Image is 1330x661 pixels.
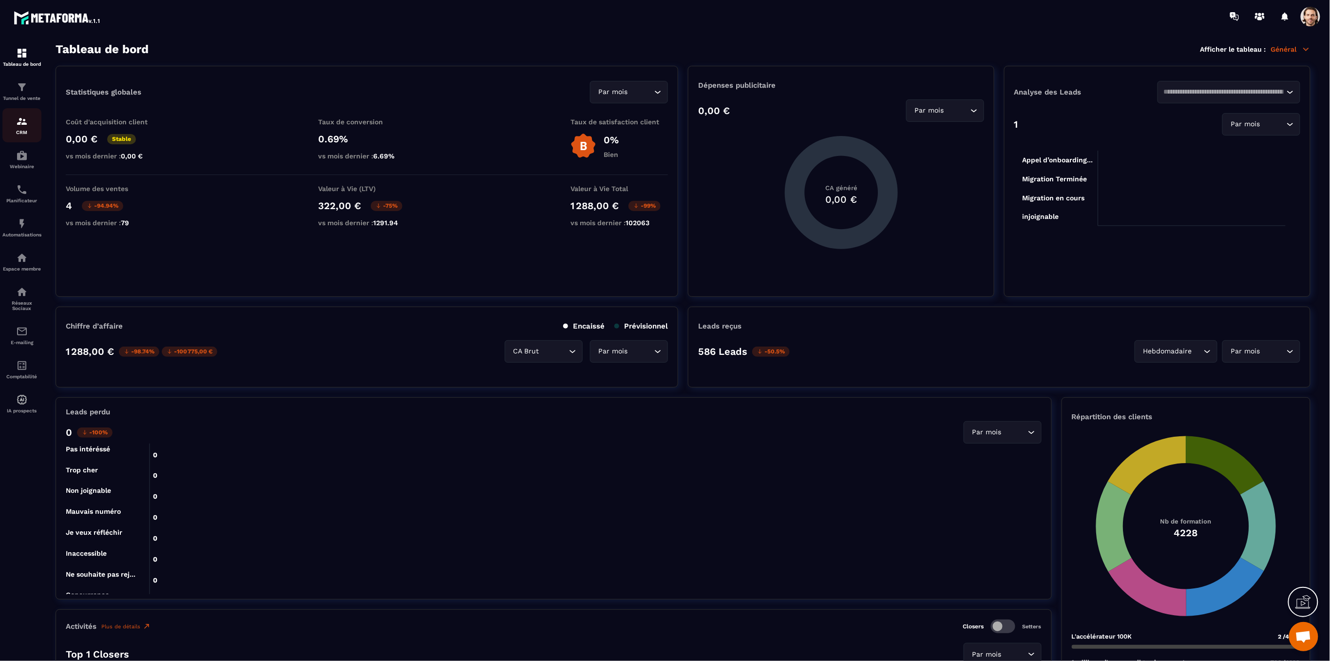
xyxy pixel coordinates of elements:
tspan: Inaccessible [66,549,107,557]
p: Chiffre d’affaire [66,322,123,330]
span: 79 [121,219,129,227]
img: automations [16,218,28,230]
p: Répartition des clients [1072,412,1300,421]
p: Tunnel de vente [2,96,41,101]
p: Coût d'acquisition client [66,118,163,126]
a: Mở cuộc trò chuyện [1289,622,1318,651]
span: 0,00 € [121,152,143,160]
p: Planificateur [2,198,41,203]
p: Taux de conversion [318,118,416,126]
tspan: Mauvais numéro [66,507,121,515]
a: emailemailE-mailing [2,318,41,352]
span: Par mois [1229,119,1262,130]
p: Leads perdu [66,408,110,416]
p: -98.74% [119,347,159,357]
p: Webinaire [2,164,41,169]
p: Encaissé [563,322,605,330]
img: formation [16,116,28,127]
img: email [16,326,28,337]
p: 0,00 € [66,133,97,145]
p: Bien [604,151,619,158]
div: Search for option [906,99,984,122]
input: Search for option [1004,649,1026,660]
span: Par mois [596,346,630,357]
p: 4 [66,200,72,212]
p: Valeur à Vie Total [570,185,668,193]
p: Activités [66,622,96,631]
input: Search for option [946,105,968,116]
input: Search for option [1194,346,1201,357]
p: Général [1271,45,1311,54]
div: Search for option [1222,340,1300,363]
span: 6.69% [373,152,395,160]
div: Search for option [590,81,668,103]
img: automations [16,150,28,161]
p: -75% [371,201,402,211]
tspan: Je veux réfléchir [66,528,122,536]
input: Search for option [1262,346,1284,357]
div: Search for option [590,340,668,363]
span: Par mois [596,87,630,97]
p: CRM [2,130,41,135]
tspan: Pas intéréssé [66,445,110,453]
p: -50.5% [752,347,790,357]
p: 586 Leads [698,346,747,357]
p: 0.69% [318,133,416,145]
div: Search for option [1135,340,1217,363]
p: L'accélérateur 100K [1072,633,1132,640]
p: 322,00 € [318,200,361,212]
span: Par mois [912,105,946,116]
p: vs mois dernier : [318,219,416,227]
img: narrow-up-right-o.6b7c60e2.svg [143,622,151,630]
input: Search for option [630,87,652,97]
p: 0% [604,134,619,146]
p: Valeur à Vie (LTV) [318,185,416,193]
p: 0,00 € [698,105,730,117]
span: Hebdomadaire [1141,346,1194,357]
p: Automatisations [2,232,41,237]
img: automations [16,252,28,264]
p: 0 [66,427,72,438]
a: social-networksocial-networkRéseaux Sociaux [2,279,41,318]
tspan: Trop cher [66,466,98,474]
a: Plus de détails [101,622,151,630]
span: 1291.94 [373,219,398,227]
p: Dépenses publicitaire [698,81,984,90]
a: accountantaccountantComptabilité [2,352,41,387]
span: CA Brut [511,346,541,357]
img: scheduler [16,184,28,195]
span: 2 /4228 [1278,633,1300,640]
p: 1 288,00 € [570,200,619,212]
p: Statistiques globales [66,88,141,97]
p: E-mailing [2,340,41,345]
tspan: Appel d’onboarding... [1022,156,1093,164]
tspan: Concurrence [66,591,109,599]
h3: Tableau de bord [56,42,149,56]
span: Par mois [970,649,1004,660]
p: Closers [963,623,984,630]
a: automationsautomationsEspace membre [2,245,41,279]
div: Search for option [505,340,583,363]
p: Espace membre [2,266,41,272]
p: vs mois dernier : [66,152,163,160]
tspan: Migration en cours [1022,194,1084,202]
a: schedulerschedulerPlanificateur [2,176,41,211]
span: Par mois [970,427,1004,438]
p: vs mois dernier : [66,219,163,227]
input: Search for option [1262,119,1284,130]
p: Prévisionnel [614,322,668,330]
a: formationformationTableau de bord [2,40,41,74]
p: Stable [107,134,136,144]
input: Search for option [1004,427,1026,438]
img: formation [16,47,28,59]
tspan: Migration Terminée [1022,175,1087,183]
p: Taux de satisfaction client [570,118,668,126]
p: Setters [1023,623,1042,630]
input: Search for option [541,346,567,357]
p: IA prospects [2,408,41,413]
tspan: Ne souhaite pas rej... [66,570,135,579]
tspan: injoignable [1022,213,1059,221]
input: Search for option [630,346,652,357]
p: vs mois dernier : [570,219,668,227]
a: automationsautomationsWebinaire [2,142,41,176]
